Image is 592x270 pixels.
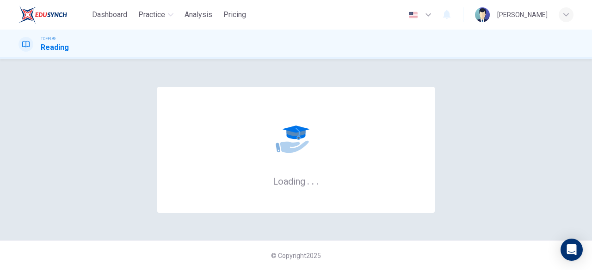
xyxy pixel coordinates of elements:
[41,42,69,53] h1: Reading
[561,239,583,261] div: Open Intercom Messenger
[181,6,216,23] button: Analysis
[18,6,88,24] a: EduSynch logo
[41,36,55,42] span: TOEFL®
[307,173,310,188] h6: .
[475,7,490,22] img: Profile picture
[135,6,177,23] button: Practice
[138,9,165,20] span: Practice
[316,173,319,188] h6: .
[311,173,314,188] h6: .
[273,175,319,187] h6: Loading
[18,6,67,24] img: EduSynch logo
[407,12,419,18] img: en
[497,9,548,20] div: [PERSON_NAME]
[185,9,212,20] span: Analysis
[88,6,131,23] button: Dashboard
[220,6,250,23] button: Pricing
[223,9,246,20] span: Pricing
[271,252,321,259] span: © Copyright 2025
[92,9,127,20] span: Dashboard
